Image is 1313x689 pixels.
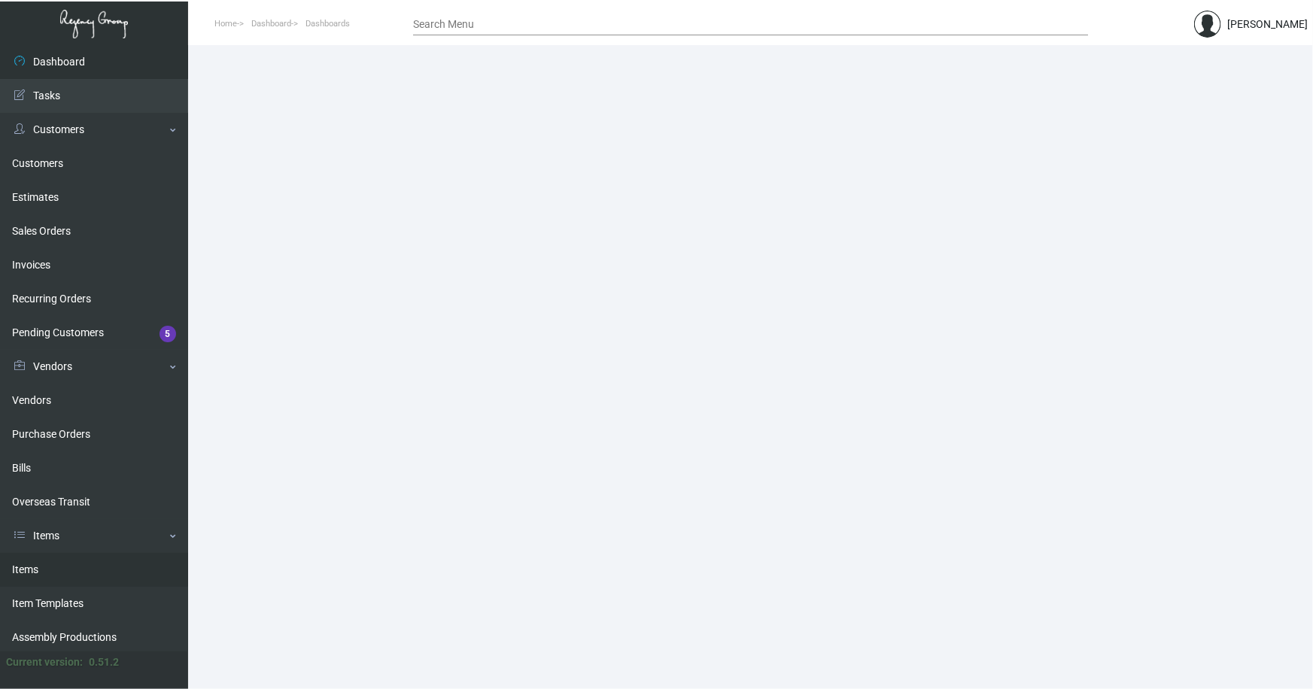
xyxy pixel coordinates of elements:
span: Dashboard [251,19,291,29]
span: Dashboards [305,19,350,29]
img: admin@bootstrapmaster.com [1194,11,1221,38]
div: 0.51.2 [89,654,119,670]
div: [PERSON_NAME] [1227,17,1308,32]
span: Home [214,19,237,29]
div: Current version: [6,654,83,670]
